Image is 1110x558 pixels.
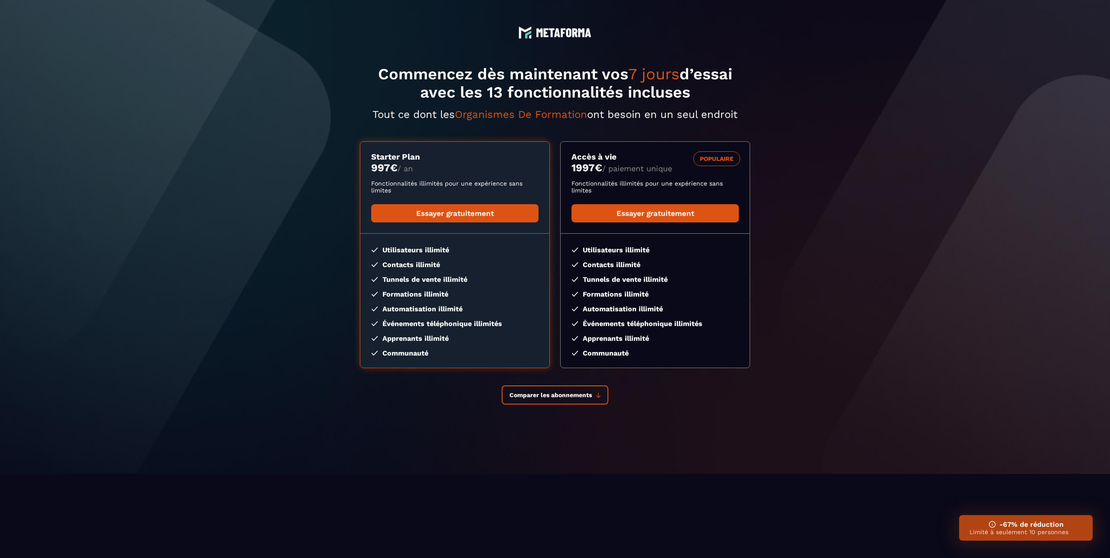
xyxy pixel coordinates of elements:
li: Utilisateurs illimité [571,246,739,254]
img: checked [371,351,378,356]
img: checked [571,292,578,297]
img: logo [519,26,532,39]
currency: € [595,162,602,174]
li: Événements téléphonique illimités [371,320,539,328]
img: checked [571,248,578,252]
h1: Commencez dès maintenant vos d’essai avec les 13 fonctionnalités incluses [360,65,750,101]
span: Comparer les abonnements [509,392,592,398]
span: / an [398,164,413,173]
span: 7 jours [628,65,679,83]
img: logo [536,28,591,37]
li: Utilisateurs illimité [371,246,539,254]
img: checked [371,292,378,297]
img: checked [571,321,578,326]
li: Contacts illimité [371,261,539,269]
button: Comparer les abonnements [502,385,608,405]
money: 997 [371,162,398,174]
li: Communauté [371,349,539,357]
p: Limité à seulement 10 personnes [970,529,1082,535]
h3: -67% de réduction [970,520,1082,529]
img: checked [571,351,578,356]
li: Apprenants illimité [371,334,539,343]
span: Organismes De Formation [455,108,587,121]
li: Formations illimité [571,290,739,298]
li: Tunnels de vente illimité [371,275,539,284]
li: Événements téléphonique illimités [571,320,739,328]
img: checked [371,277,378,282]
money: 1997 [571,162,602,174]
span: / paiement unique [602,164,672,173]
currency: € [390,162,398,174]
h3: Accès à vie [571,152,739,162]
img: checked [571,277,578,282]
div: POPULAIRE [693,151,740,166]
a: Essayer gratuitement [571,204,739,222]
p: Fonctionnalités illimités pour une expérience sans limites [571,180,739,194]
img: checked [371,248,378,252]
a: Essayer gratuitement [371,204,539,222]
img: checked [371,321,378,326]
li: Automatisation illimité [571,305,739,313]
h3: Starter Plan [371,152,539,162]
li: Automatisation illimité [371,305,539,313]
img: checked [571,262,578,267]
img: ifno [989,521,996,528]
li: Apprenants illimité [571,334,739,343]
li: Contacts illimité [571,261,739,269]
img: checked [371,307,378,311]
img: checked [371,336,378,341]
li: Tunnels de vente illimité [571,275,739,284]
img: checked [371,262,378,267]
li: Formations illimité [371,290,539,298]
p: Tout ce dont les ont besoin en un seul endroit [360,108,750,121]
p: Fonctionnalités illimités pour une expérience sans limites [371,180,539,194]
img: checked [571,336,578,341]
li: Communauté [571,349,739,357]
img: checked [571,307,578,311]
